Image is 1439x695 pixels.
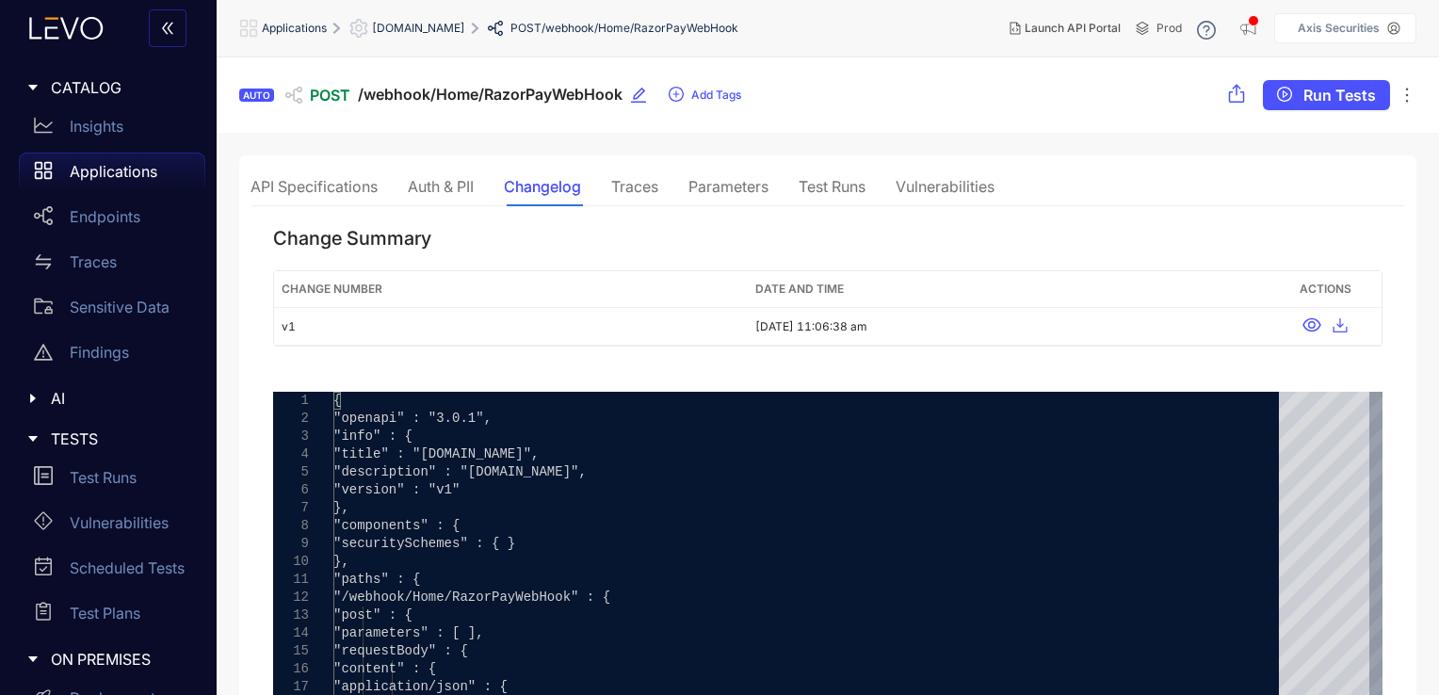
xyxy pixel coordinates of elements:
span: caret-right [26,432,40,445]
div: 14 [273,624,309,642]
span: [DOMAIN_NAME] [372,22,465,35]
th: Change Number [274,271,748,308]
span: "info" : { [333,428,412,444]
span: "requestBody" : { [333,643,468,658]
a: Applications [19,153,205,198]
span: { [333,393,341,408]
div: ON PREMISES [11,639,205,679]
span: swap [34,252,53,271]
a: Findings [19,333,205,379]
span: "parameters" : [ ], [333,625,484,640]
div: Traces [611,178,658,195]
div: 11 [273,571,309,589]
span: "post" : { [333,607,412,622]
span: Applications [262,22,327,35]
span: POST [510,22,542,35]
span: POST [310,87,350,104]
button: play-circleRun Tests [1263,80,1390,110]
p: Applications [70,163,157,180]
span: v1 [282,319,296,333]
a: Endpoints [19,198,205,243]
div: 15 [273,642,309,660]
span: /webhook/Home/RazorPayWebHook [358,86,622,104]
span: Add Tags [691,89,741,102]
button: Launch API Portal [994,13,1136,43]
p: Axis Securities [1298,22,1380,35]
span: edit [630,87,647,104]
div: AUTO [239,89,274,102]
div: 1 [273,392,309,410]
span: plus-circle [669,87,684,104]
div: Parameters [688,178,768,195]
span: Prod [1156,22,1182,35]
a: Test Plans [19,594,205,639]
a: Traces [19,243,205,288]
div: 5 [273,463,309,481]
span: CATALOG [51,79,190,96]
span: "components" : { [333,518,460,533]
div: 16 [273,660,309,678]
span: "content" : { [333,661,436,676]
button: plus-circleAdd Tags [668,80,742,110]
span: AI [51,390,190,407]
span: }, [333,500,349,515]
div: AI [11,379,205,418]
td: [DATE] 11:06:38 am [748,308,1269,346]
p: Endpoints [70,208,140,225]
a: Scheduled Tests [19,549,205,594]
div: Changelog [504,178,581,195]
div: Auth & PII [408,178,474,195]
a: Sensitive Data [19,288,205,333]
div: 4 [273,445,309,463]
span: ON PREMISES [51,651,190,668]
div: 7 [273,499,309,517]
p: Traces [70,253,117,270]
span: double-left [160,21,175,38]
span: "description" : "[DOMAIN_NAME]", [333,464,587,479]
span: ellipsis [1398,86,1416,105]
span: "/webhook/Home/RazorPayWebHook" : { [333,590,610,605]
p: Vulnerabilities [70,514,169,531]
span: Run Tests [1303,87,1376,104]
span: caret-right [26,392,40,405]
span: "version" : "v1" [333,482,460,497]
span: TESTS [51,430,190,447]
span: caret-right [26,81,40,94]
span: /webhook/Home/RazorPayWebHook [542,22,738,35]
p: Test Runs [70,469,137,486]
span: }, [333,554,349,569]
th: Date and Time [748,271,1269,308]
span: "paths" : { [333,572,420,587]
div: API Specifications [251,178,378,195]
p: Insights [70,118,123,135]
span: "openapi" : "3.0.1", [333,411,492,426]
div: 12 [273,589,309,606]
div: 3 [273,428,309,445]
th: Actions [1269,271,1382,308]
span: "application/json" : { [333,679,508,694]
span: "title" : "[DOMAIN_NAME]", [333,446,539,461]
div: 13 [273,606,309,624]
span: play-circle [1277,87,1292,104]
p: Test Plans [70,605,140,622]
a: Test Runs [19,459,205,504]
button: edit [630,80,660,110]
div: Vulnerabilities [896,178,994,195]
button: double-left [149,9,186,47]
span: "securitySchemes" : { } [333,536,515,551]
span: caret-right [26,653,40,666]
div: 2 [273,410,309,428]
a: Insights [19,107,205,153]
div: CATALOG [11,68,205,107]
div: 9 [273,535,309,553]
h5: Change Summary [273,229,1382,248]
a: Vulnerabilities [19,504,205,549]
div: 8 [273,517,309,535]
p: Sensitive Data [70,299,170,315]
div: 6 [273,481,309,499]
div: 10 [273,553,309,571]
p: Scheduled Tests [70,559,185,576]
div: TESTS [11,419,205,459]
div: Test Runs [799,178,865,195]
span: Launch API Portal [1025,22,1121,35]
